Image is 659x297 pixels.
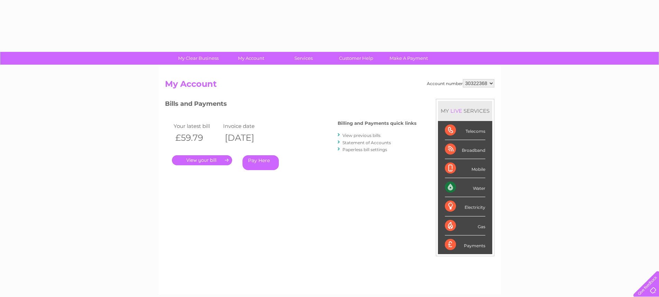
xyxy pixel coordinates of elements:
[242,155,279,170] a: Pay Here
[165,79,494,92] h2: My Account
[342,147,387,152] a: Paperless bill settings
[221,131,271,145] th: [DATE]
[445,178,485,197] div: Water
[172,131,222,145] th: £59.79
[445,216,485,235] div: Gas
[449,108,464,114] div: LIVE
[275,52,332,65] a: Services
[338,121,417,126] h4: Billing and Payments quick links
[445,159,485,178] div: Mobile
[438,101,492,121] div: MY SERVICES
[222,52,280,65] a: My Account
[380,52,437,65] a: Make A Payment
[342,133,381,138] a: View previous bills
[445,235,485,254] div: Payments
[427,79,494,87] div: Account number
[165,99,417,111] h3: Bills and Payments
[221,121,271,131] td: Invoice date
[445,197,485,216] div: Electricity
[170,52,227,65] a: My Clear Business
[445,140,485,159] div: Broadband
[445,121,485,140] div: Telecoms
[342,140,391,145] a: Statement of Accounts
[328,52,385,65] a: Customer Help
[172,121,222,131] td: Your latest bill
[172,155,232,165] a: .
